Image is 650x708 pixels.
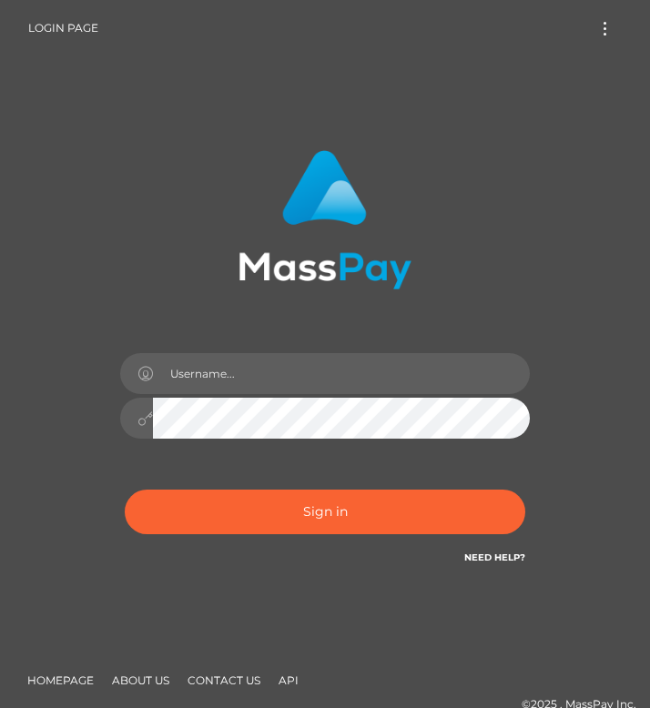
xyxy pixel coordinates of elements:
[20,666,101,694] a: Homepage
[464,551,525,563] a: Need Help?
[125,490,525,534] button: Sign in
[271,666,306,694] a: API
[588,16,622,41] button: Toggle navigation
[28,9,98,47] a: Login Page
[105,666,177,694] a: About Us
[153,353,530,394] input: Username...
[180,666,268,694] a: Contact Us
[239,150,411,289] img: MassPay Login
